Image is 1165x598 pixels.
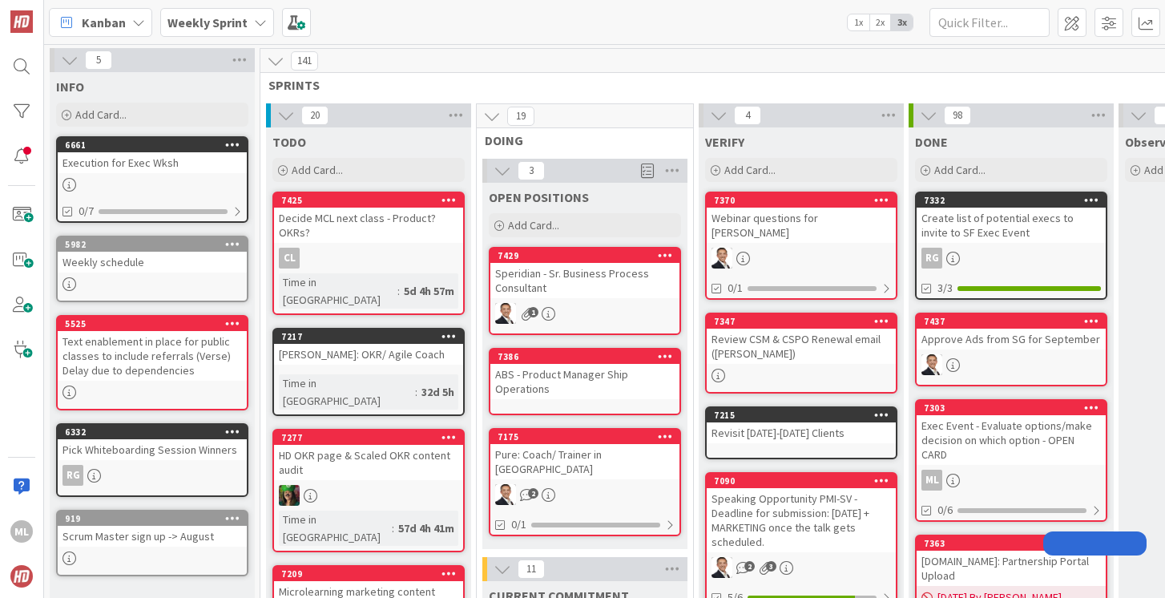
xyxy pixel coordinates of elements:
img: SL [495,484,516,505]
div: 7215 [714,410,896,421]
a: 5525Text enablement in place for public classes to include referrals (Verse) Delay due to depende... [56,315,248,410]
div: SL [707,557,896,578]
div: Time in [GEOGRAPHIC_DATA] [279,374,415,410]
span: 4 [734,106,761,125]
a: 5982Weekly schedule [56,236,248,302]
div: 7425 [281,195,463,206]
span: Add Card... [75,107,127,122]
div: Time in [GEOGRAPHIC_DATA] [279,511,392,546]
span: 98 [944,106,971,125]
div: ML [917,470,1106,491]
a: 6332Pick Whiteboarding Session WinnersRG [56,423,248,497]
div: CL [274,248,463,269]
div: ML [10,520,33,543]
div: RG [62,465,83,486]
div: ML [921,470,942,491]
img: SL [921,354,942,375]
a: 7370Webinar questions for [PERSON_NAME]SL0/1 [705,192,897,300]
span: 0/7 [79,203,94,220]
span: Add Card... [724,163,776,177]
span: 2 [744,561,755,572]
div: 6661 [65,139,247,151]
span: : [392,519,394,537]
div: 5525 [65,318,247,329]
div: [DOMAIN_NAME]: Partnership Portal Upload [917,551,1106,586]
div: 5982 [65,239,247,250]
div: 7215 [707,408,896,422]
div: 7175Pure: Coach/ Trainer in [GEOGRAPHIC_DATA] [490,430,679,479]
div: 7090 [714,475,896,487]
div: 6661Execution for Exec Wksh [58,138,247,173]
span: 5 [85,51,112,70]
b: Weekly Sprint [167,14,248,30]
div: 7303Exec Event - Evaluate options/make decision on which option - OPEN CARD [917,401,1106,465]
div: 7437 [917,314,1106,329]
div: 7370 [714,195,896,206]
div: 7277 [274,430,463,445]
img: Visit kanbanzone.com [10,10,33,33]
div: Exec Event - Evaluate options/make decision on which option - OPEN CARD [917,415,1106,465]
div: 7217 [281,331,463,342]
div: Review CSM & CSPO Renewal email ([PERSON_NAME]) [707,329,896,364]
a: 7175Pure: Coach/ Trainer in [GEOGRAPHIC_DATA]SL0/1 [489,428,681,536]
div: 7429Speridian - Sr. Business Process Consultant [490,248,679,298]
a: 7347Review CSM & CSPO Renewal email ([PERSON_NAME]) [705,313,897,394]
div: Scrum Master sign up -> August [58,526,247,547]
span: Kanban [82,13,126,32]
div: SL [707,248,896,269]
div: Pick Whiteboarding Session Winners [58,439,247,460]
a: 6661Execution for Exec Wksh0/7 [56,136,248,223]
span: 0/1 [511,516,526,533]
div: 919Scrum Master sign up -> August [58,511,247,547]
a: 7386ABS - Product Manager Ship Operations [489,348,681,415]
div: 7209 [281,568,463,580]
div: 7425 [274,193,463,208]
span: 1 [528,307,538,317]
div: Create list of potential execs to invite to SF Exec Event [917,208,1106,243]
div: 5525Text enablement in place for public classes to include referrals (Verse) Delay due to depende... [58,317,247,381]
div: 7277 [281,432,463,443]
span: : [415,383,417,401]
div: SL [490,303,679,324]
div: 6332 [65,426,247,438]
div: 5d 4h 57m [400,282,458,300]
a: 7429Speridian - Sr. Business Process ConsultantSL [489,247,681,335]
div: Weekly schedule [58,252,247,273]
div: 7090Speaking Opportunity PMI-SV - Deadline for submission: [DATE] + MARKETING once the talk gets ... [707,474,896,552]
img: avatar [10,565,33,588]
div: Speridian - Sr. Business Process Consultant [490,263,679,298]
span: 3/3 [937,280,953,297]
span: Add Card... [292,163,343,177]
span: VERIFY [705,134,744,150]
div: 7363[DOMAIN_NAME]: Partnership Portal Upload [917,536,1106,586]
img: SL [711,557,732,578]
div: 7347Review CSM & CSPO Renewal email ([PERSON_NAME]) [707,314,896,364]
div: Approve Ads from SG for September [917,329,1106,350]
div: 7215Revisit [DATE]-[DATE] Clients [707,408,896,443]
div: 7363 [917,536,1106,551]
div: 7217 [274,329,463,344]
div: 919 [65,513,247,524]
div: 32d 5h [417,383,458,401]
span: : [397,282,400,300]
div: 7437Approve Ads from SG for September [917,314,1106,350]
a: 7277HD OKR page & Scaled OKR content auditSLTime in [GEOGRAPHIC_DATA]:57d 4h 41m [272,429,465,552]
div: 7429 [498,250,679,261]
div: 7386ABS - Product Manager Ship Operations [490,350,679,399]
div: 7332Create list of potential execs to invite to SF Exec Event [917,193,1106,243]
div: Time in [GEOGRAPHIC_DATA] [279,273,397,309]
div: Speaking Opportunity PMI-SV - Deadline for submission: [DATE] + MARKETING once the talk gets sche... [707,488,896,552]
span: 0/1 [728,280,743,297]
div: 7303 [917,401,1106,415]
span: 11 [518,560,545,579]
div: Execution for Exec Wksh [58,152,247,173]
div: 6332 [58,425,247,439]
div: 7425Decide MCL next class - Product? OKRs? [274,193,463,243]
img: SL [495,303,516,324]
div: 7363 [924,538,1106,549]
input: Quick Filter... [929,8,1050,37]
img: SL [279,485,300,506]
span: 1x [848,14,869,30]
a: 7437Approve Ads from SG for SeptemberSL [915,313,1107,386]
div: SL [274,485,463,506]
